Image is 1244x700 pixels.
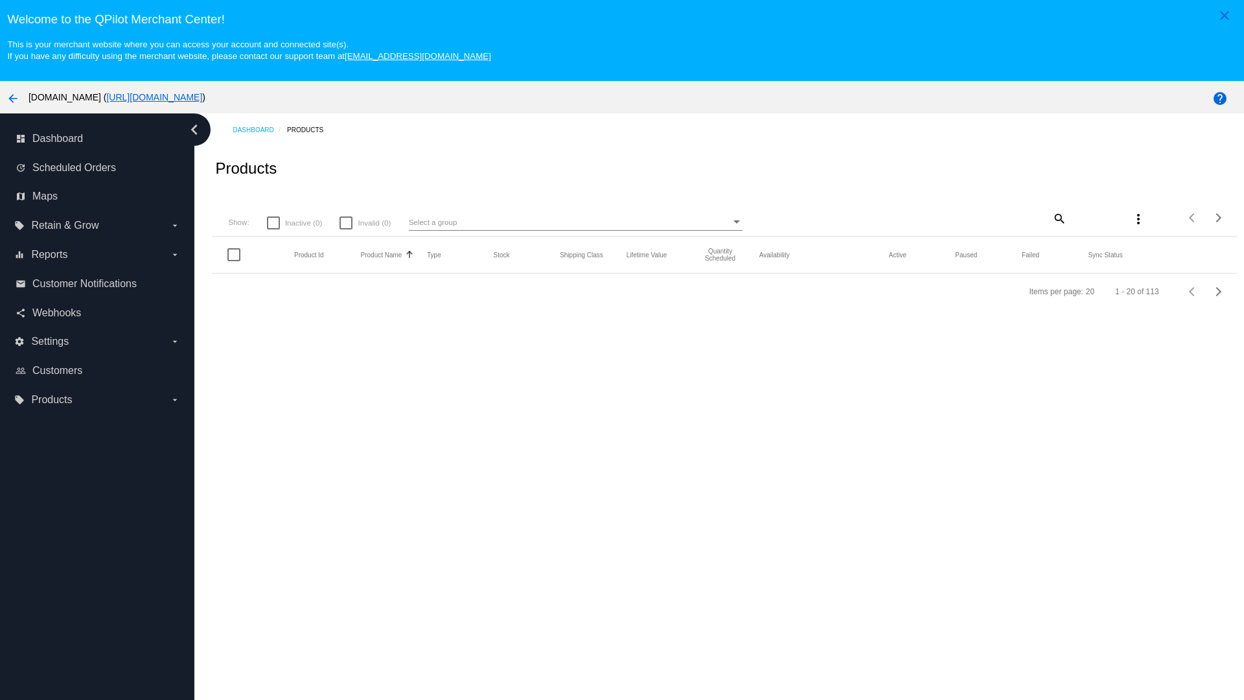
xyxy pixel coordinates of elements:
i: people_outline [16,366,26,376]
i: local_offer [14,395,25,405]
span: Dashboard [32,133,83,145]
span: Retain & Grow [31,220,98,231]
i: arrow_drop_down [170,220,180,231]
button: Change sorting for ProductType [427,251,441,259]
button: Change sorting for ShippingClass [560,251,603,259]
h2: Products [215,159,277,178]
a: [URL][DOMAIN_NAME] [106,92,202,102]
mat-icon: search [1051,208,1066,228]
i: chevron_left [184,119,205,140]
span: Maps [32,191,58,202]
span: Products [31,394,72,406]
a: Dashboard [233,120,287,140]
button: Change sorting for StockLevel [494,251,510,259]
span: Reports [31,249,67,261]
button: Previous page [1180,279,1206,305]
mat-icon: more_vert [1131,211,1146,227]
span: Customers [32,365,82,377]
span: [DOMAIN_NAME] ( ) [29,92,205,102]
button: Previous page [1180,205,1206,231]
span: Select a group [409,218,457,226]
div: 20 [1086,287,1094,296]
span: Scheduled Orders [32,162,116,174]
button: Next page [1206,279,1232,305]
i: arrow_drop_down [170,395,180,405]
a: map Maps [16,186,180,207]
h3: Welcome to the QPilot Merchant Center! [7,12,1236,27]
i: update [16,163,26,173]
button: Change sorting for QuantityScheduled [693,248,748,262]
i: equalizer [14,250,25,260]
i: local_offer [14,220,25,231]
i: arrow_drop_down [170,250,180,260]
div: 1 - 20 of 113 [1115,287,1158,296]
span: Invalid (0) [358,215,391,231]
button: Change sorting for ExternalId [294,251,324,259]
span: Customer Notifications [32,278,137,290]
a: share Webhooks [16,303,180,323]
button: Change sorting for LifetimeValue [627,251,667,259]
mat-icon: help [1212,91,1228,106]
i: email [16,279,26,289]
a: people_outline Customers [16,360,180,381]
button: Change sorting for ProductName [361,251,402,259]
span: Show: [228,218,249,226]
a: Products [287,120,335,140]
div: Items per page: [1029,287,1083,296]
span: Webhooks [32,307,81,319]
span: Inactive (0) [285,215,322,231]
button: Next page [1206,205,1232,231]
a: update Scheduled Orders [16,157,180,178]
i: arrow_drop_down [170,336,180,347]
a: email Customer Notifications [16,274,180,294]
i: share [16,308,26,318]
i: map [16,191,26,202]
mat-header-cell: Availability [759,251,889,259]
a: dashboard Dashboard [16,128,180,149]
button: Change sorting for TotalQuantityScheduledPaused [955,251,977,259]
a: [EMAIL_ADDRESS][DOMAIN_NAME] [345,51,491,61]
small: This is your merchant website where you can access your account and connected site(s). If you hav... [7,40,490,61]
mat-icon: close [1217,8,1232,23]
button: Change sorting for TotalQuantityScheduledActive [889,251,906,259]
i: dashboard [16,134,26,144]
i: settings [14,336,25,347]
mat-select: Select a group [409,215,743,231]
button: Change sorting for TotalQuantityFailed [1022,251,1039,259]
span: Settings [31,336,69,347]
button: Change sorting for ValidationErrorCode [1088,251,1122,259]
mat-icon: arrow_back [5,91,21,106]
